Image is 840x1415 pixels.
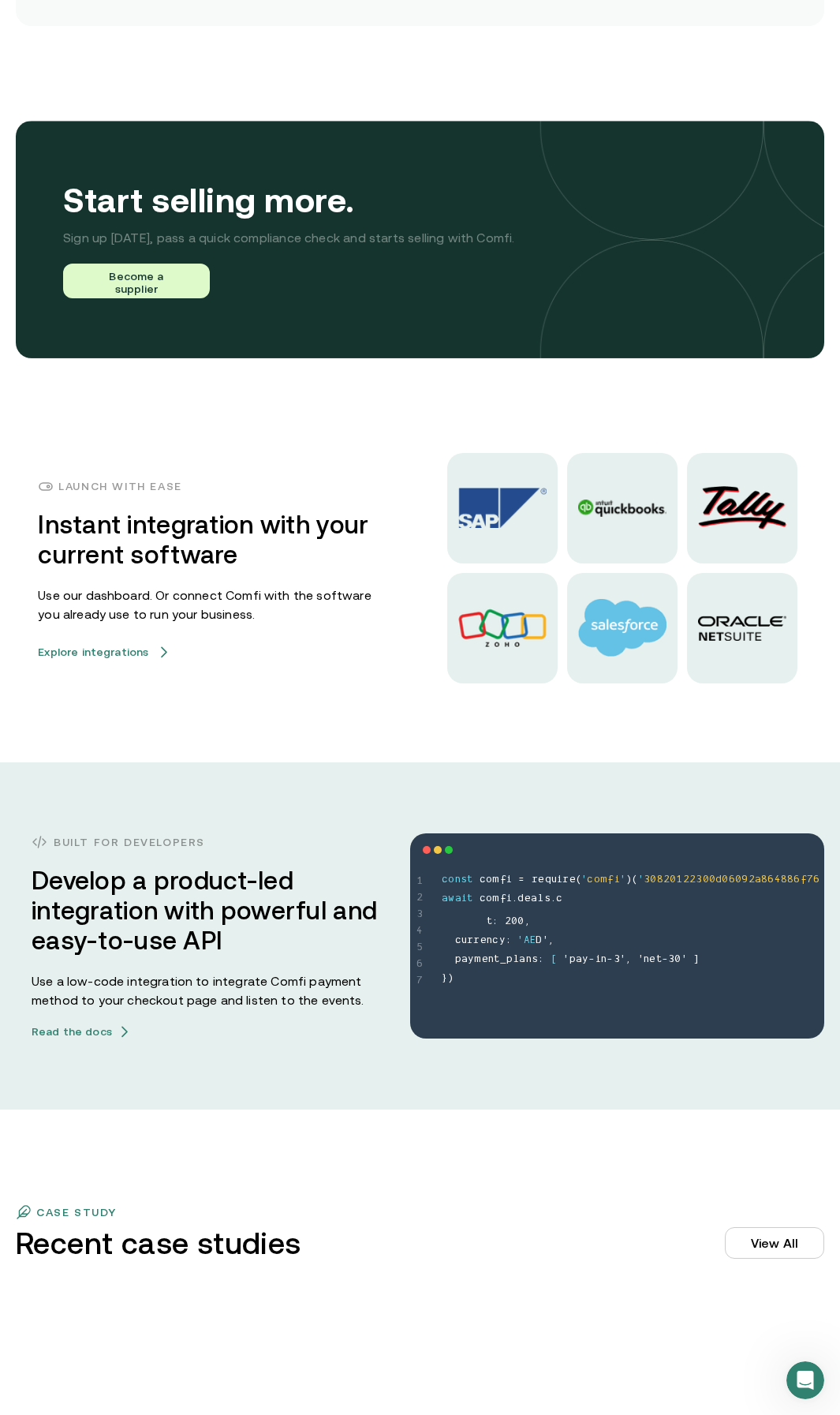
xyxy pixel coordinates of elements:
[562,871,569,890] span: r
[725,1227,824,1259] a: View All
[689,871,696,890] span: 2
[480,932,487,951] span: e
[416,956,423,972] span: 6
[499,932,506,951] span: y
[16,1226,301,1260] h3: Recent case studies
[576,871,581,890] span: (
[32,1025,131,1038] button: Read the docsarrow icons
[578,500,666,517] img: Quickbooks logo
[755,871,761,890] span: a
[557,871,562,890] span: i
[625,951,631,970] span: ,
[506,890,512,909] span: i
[448,890,454,909] span: w
[58,480,182,492] h4: Launch with ease
[638,951,644,970] span: '
[696,871,702,890] span: 3
[506,951,513,970] span: p
[455,951,461,970] span: p
[458,608,547,648] img: Zoho logo
[551,871,557,890] span: u
[543,932,548,951] span: '
[480,890,486,909] span: c
[16,1204,32,1220] img: flag
[455,890,461,909] span: a
[486,890,492,909] span: o
[729,871,735,890] span: 6
[63,227,515,248] p: Sign up [DATE], pass a quick compliance check and starts selling with Comfi.
[545,871,551,890] span: q
[492,871,499,890] span: m
[709,871,715,890] span: 0
[620,871,625,890] span: '
[607,951,613,970] span: -
[488,951,494,970] span: n
[473,932,480,951] span: r
[505,913,511,932] span: 2
[486,871,492,890] span: o
[519,951,525,970] span: a
[467,890,472,909] span: t
[474,951,481,970] span: m
[118,1025,131,1039] img: arrow icons
[625,871,632,890] span: )
[492,890,499,909] span: m
[698,616,786,641] img: oracle logo
[482,951,488,970] span: e
[511,913,517,932] span: 0
[32,834,379,850] h3: Built for developers
[32,834,47,850] img: code
[537,890,543,909] span: l
[525,913,530,932] span: ,
[588,951,595,970] span: -
[461,932,467,951] span: u
[518,871,525,890] span: =
[538,951,543,970] span: :
[663,871,670,890] span: 2
[492,932,498,951] span: c
[581,871,587,890] span: '
[524,932,530,951] span: A
[500,871,506,890] span: f
[722,871,728,890] span: 0
[741,871,748,890] span: 9
[506,932,511,951] span: :
[461,951,468,970] span: a
[63,181,515,221] h3: Start selling more.
[681,951,687,970] span: '
[614,871,620,890] span: i
[693,951,699,970] span: ]
[416,923,423,939] span: 4
[480,871,486,890] span: c
[620,951,625,970] span: '
[644,951,649,970] span: n
[703,871,709,890] span: 0
[416,906,423,923] span: 3
[715,871,722,890] span: d
[767,871,774,890] span: 6
[656,951,662,970] span: t
[500,890,506,909] span: f
[536,932,542,951] span: D
[442,890,448,909] span: a
[512,890,517,909] span: .
[63,264,210,298] a: Become a supplier
[668,951,674,970] span: 3
[461,871,467,890] span: s
[781,871,787,890] span: 8
[614,951,620,970] span: 3
[530,932,536,951] span: E
[494,951,499,970] span: t
[487,913,492,932] span: t
[525,890,531,909] span: e
[735,871,741,890] span: 0
[526,951,532,970] span: n
[587,871,593,890] span: c
[32,971,379,1009] p: Use a low-code integration to integrate Comfi payment method to your checkout page and listen to ...
[532,871,538,890] span: r
[458,488,547,528] img: Sap logo
[544,890,551,909] span: s
[644,871,650,890] span: 3
[662,951,668,970] span: -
